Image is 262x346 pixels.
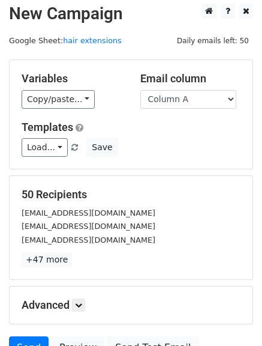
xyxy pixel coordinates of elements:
[202,288,262,346] iframe: Chat Widget
[22,208,155,217] small: [EMAIL_ADDRESS][DOMAIN_NAME]
[63,36,122,45] a: hair extensions
[22,299,240,312] h5: Advanced
[86,138,118,157] button: Save
[9,36,122,45] small: Google Sheet:
[173,36,253,45] a: Daily emails left: 50
[9,4,253,24] h2: New Campaign
[22,188,240,201] h5: 50 Recipients
[22,138,68,157] a: Load...
[22,252,72,267] a: +47 more
[22,72,122,85] h5: Variables
[22,222,155,231] small: [EMAIL_ADDRESS][DOMAIN_NAME]
[22,235,155,244] small: [EMAIL_ADDRESS][DOMAIN_NAME]
[22,121,73,133] a: Templates
[22,90,95,109] a: Copy/paste...
[140,72,241,85] h5: Email column
[173,34,253,47] span: Daily emails left: 50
